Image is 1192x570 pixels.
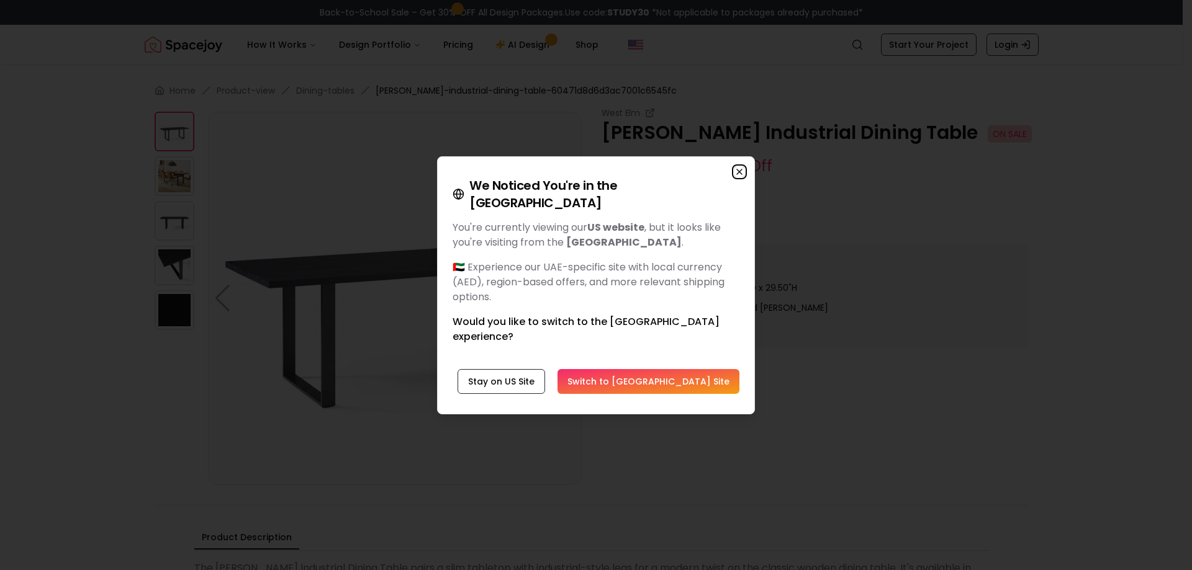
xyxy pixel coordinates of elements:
[453,220,739,250] p: You're currently viewing our , but it looks like you're visiting from the .
[558,369,739,394] button: Switch to [GEOGRAPHIC_DATA] Site
[453,260,739,305] p: 🇦🇪 Experience our UAE-specific site with local currency (AED), region-based offers, and more rele...
[469,177,739,212] span: We Noticed You're in the [GEOGRAPHIC_DATA]
[453,314,739,344] p: Would you like to switch to the [GEOGRAPHIC_DATA] experience?
[566,235,682,249] strong: [GEOGRAPHIC_DATA]
[587,220,644,234] strong: US website
[458,369,545,394] button: Stay on US Site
